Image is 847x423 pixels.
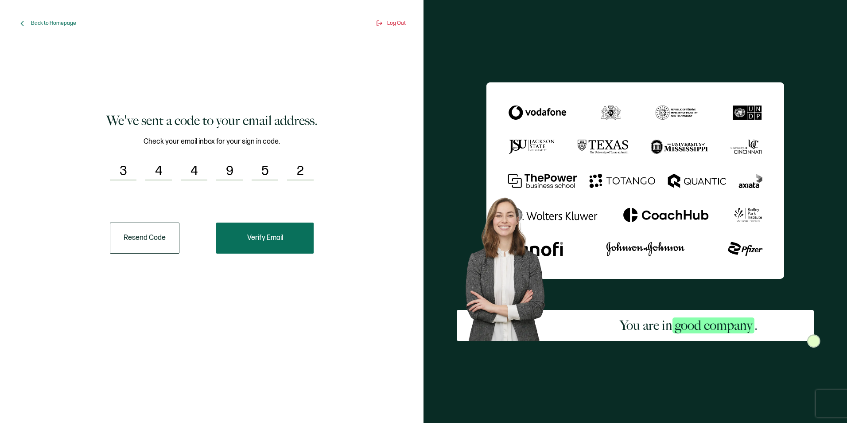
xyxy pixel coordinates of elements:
span: Back to Homepage [31,20,76,27]
span: Log Out [387,20,406,27]
img: Sertifier Signup - You are in <span class="strong-h">good company</span>. Hero [457,190,564,341]
h2: You are in . [620,317,758,334]
span: good company [672,317,754,333]
img: Sertifier Signup [807,334,820,348]
button: Resend Code [110,223,179,254]
button: Verify Email [216,223,314,254]
span: Verify Email [247,235,283,242]
span: Check your email inbox for your sign in code. [144,136,280,147]
h1: We've sent a code to your email address. [106,112,318,129]
img: Sertifier We've sent a code to your email address. [486,82,784,278]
